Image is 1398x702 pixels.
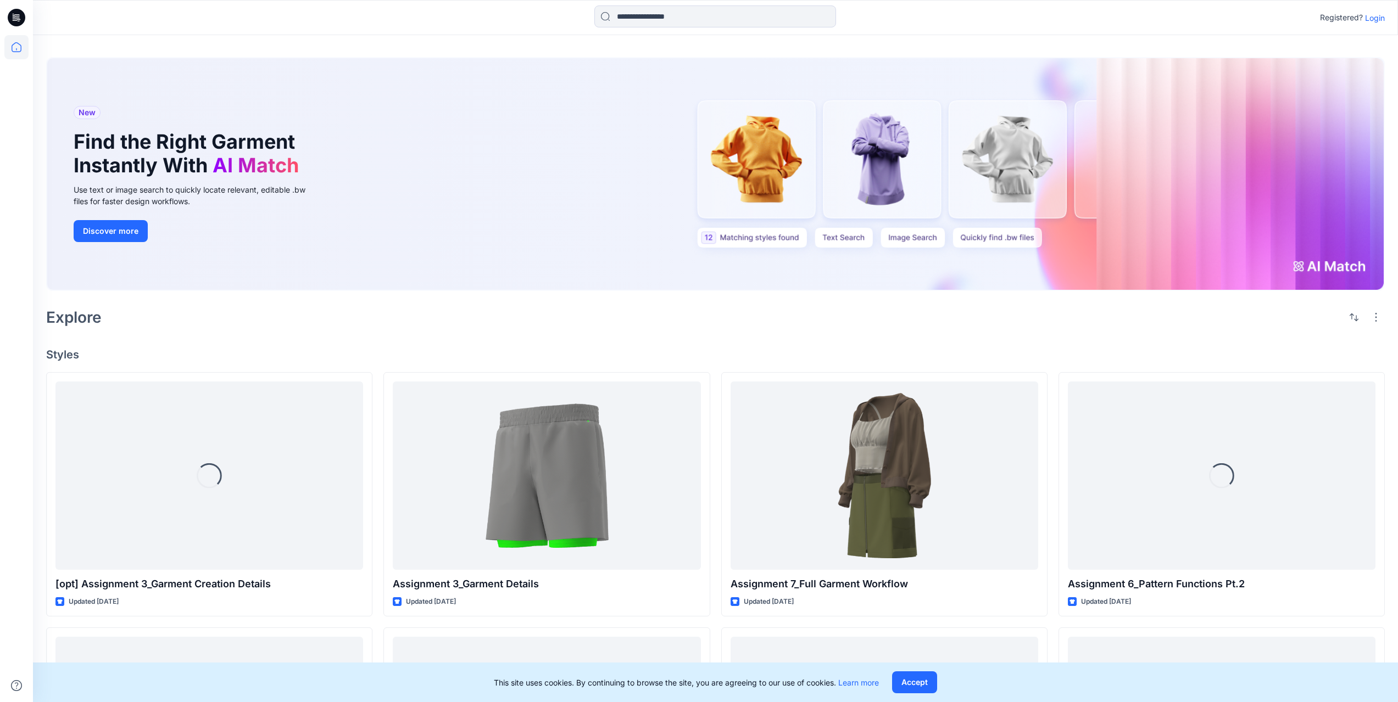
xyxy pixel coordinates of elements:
p: Assignment 7_Full Garment Workflow [731,576,1038,592]
h2: Explore [46,308,102,326]
a: Learn more [838,678,879,687]
p: [opt] Assignment 3_Garment Creation Details [55,576,363,592]
p: Updated [DATE] [406,596,456,608]
p: Updated [DATE] [69,596,119,608]
h1: Find the Right Garment Instantly With [74,130,304,177]
a: Assignment 3_Garment Details [393,381,700,570]
a: Assignment 7_Full Garment Workflow [731,381,1038,570]
span: New [79,106,96,119]
p: Login [1365,12,1385,24]
p: Assignment 3_Garment Details [393,576,700,592]
h4: Styles [46,348,1385,361]
p: Registered? [1320,11,1363,24]
div: Use text or image search to quickly locate relevant, editable .bw files for faster design workflows. [74,184,321,207]
p: This site uses cookies. By continuing to browse the site, you are agreeing to our use of cookies. [494,677,879,688]
p: Updated [DATE] [744,596,794,608]
p: Updated [DATE] [1081,596,1131,608]
button: Discover more [74,220,148,242]
button: Accept [892,671,937,693]
span: AI Match [213,153,299,177]
p: Assignment 6_Pattern Functions Pt.2 [1068,576,1375,592]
